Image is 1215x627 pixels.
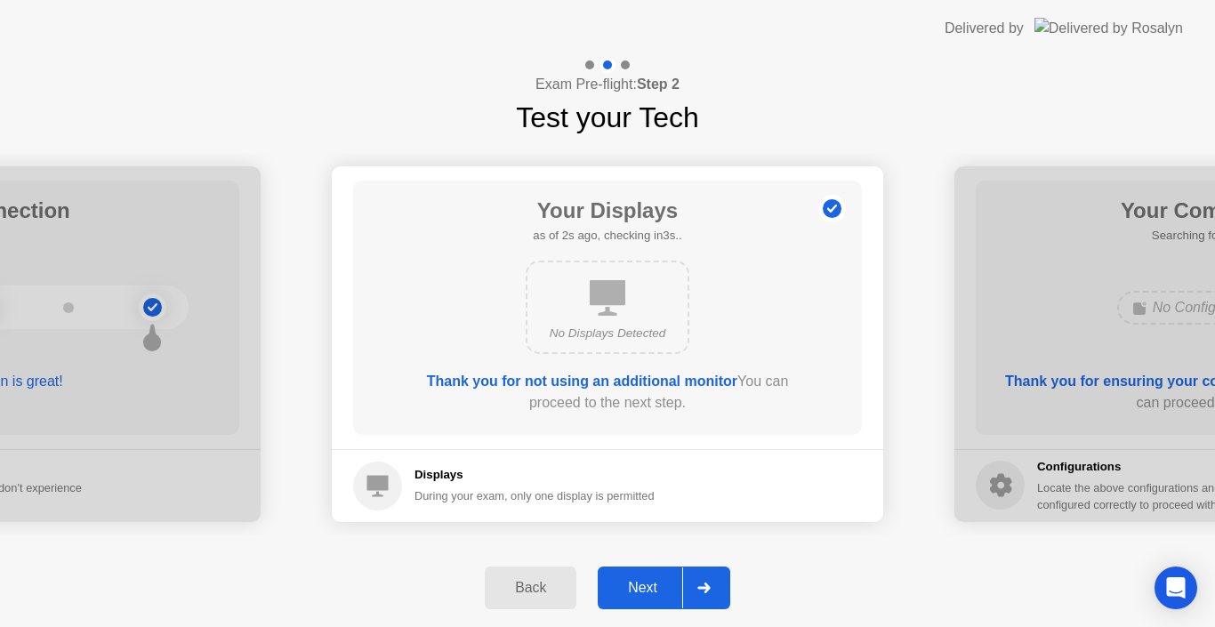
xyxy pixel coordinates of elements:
[945,18,1024,39] div: Delivered by
[490,580,571,596] div: Back
[535,74,680,95] h4: Exam Pre-flight:
[1034,18,1183,38] img: Delivered by Rosalyn
[427,374,737,389] b: Thank you for not using an additional monitor
[404,371,811,414] div: You can proceed to the next step.
[516,96,699,139] h1: Test your Tech
[1155,567,1197,609] div: Open Intercom Messenger
[414,487,655,504] div: During your exam, only one display is permitted
[637,76,680,92] b: Step 2
[542,325,673,342] div: No Displays Detected
[598,567,730,609] button: Next
[533,195,681,227] h1: Your Displays
[533,227,681,245] h5: as of 2s ago, checking in3s..
[485,567,576,609] button: Back
[414,466,655,484] h5: Displays
[603,580,682,596] div: Next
